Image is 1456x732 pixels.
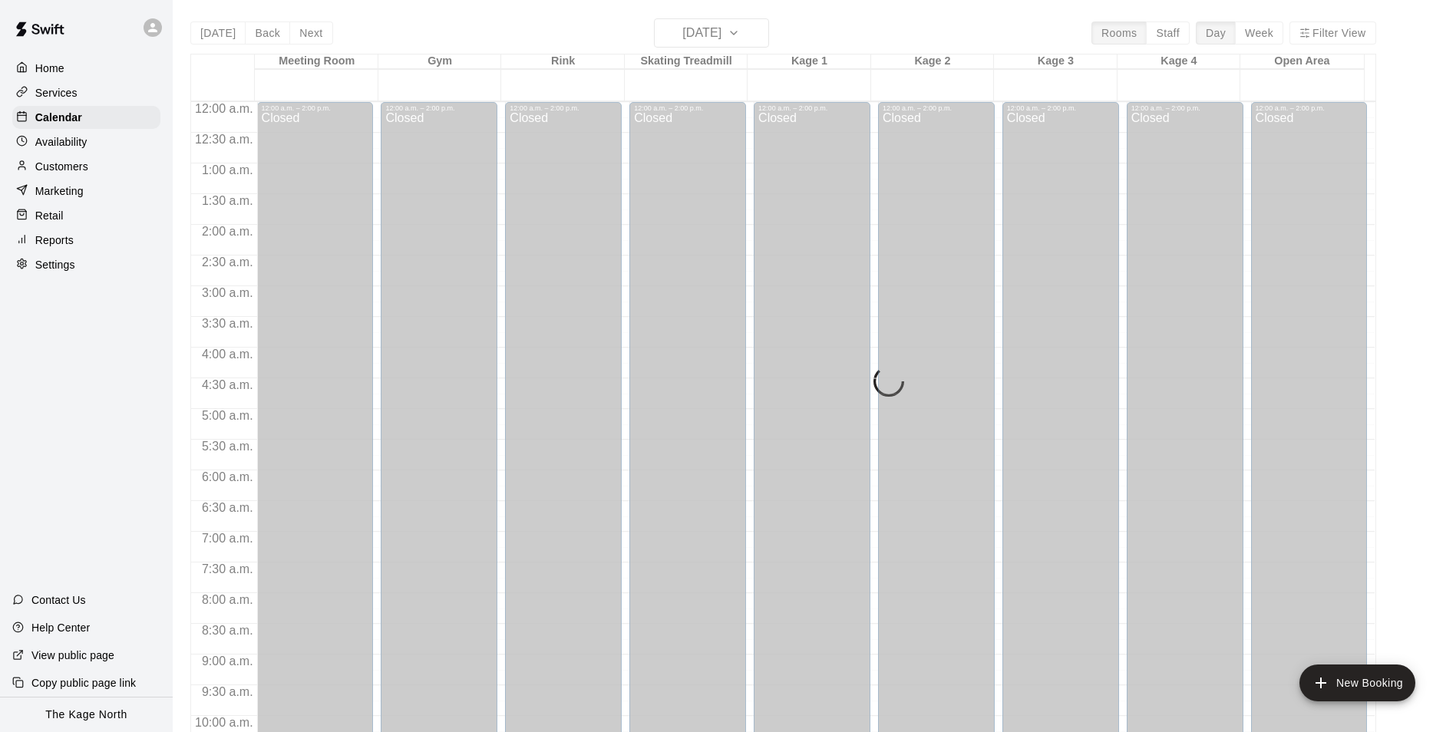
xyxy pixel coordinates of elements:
span: 10:00 a.m. [191,716,257,729]
span: 9:00 a.m. [198,655,257,668]
span: 4:00 a.m. [198,348,257,361]
div: Kage 2 [871,54,994,69]
span: 4:30 a.m. [198,378,257,391]
p: Contact Us [31,592,86,608]
div: 12:00 a.m. – 2:00 p.m. [1131,104,1239,112]
div: Kage 1 [748,54,870,69]
button: add [1299,664,1415,701]
span: 3:30 a.m. [198,317,257,330]
p: Services [35,85,78,101]
span: 12:00 a.m. [191,102,257,115]
span: 5:00 a.m. [198,409,257,422]
a: Calendar [12,106,160,129]
span: 6:30 a.m. [198,501,257,514]
div: Meeting Room [255,54,378,69]
span: 7:30 a.m. [198,562,257,575]
div: Rink [501,54,624,69]
a: Marketing [12,180,160,203]
div: 12:00 a.m. – 2:00 p.m. [1007,104,1114,112]
div: 12:00 a.m. – 2:00 p.m. [883,104,990,112]
div: Open Area [1240,54,1363,69]
a: Customers [12,155,160,178]
a: Retail [12,204,160,227]
div: Gym [378,54,501,69]
p: Retail [35,208,64,223]
span: 2:00 a.m. [198,225,257,238]
p: Copy public page link [31,675,136,691]
p: Customers [35,159,88,174]
div: 12:00 a.m. – 2:00 p.m. [510,104,617,112]
span: 5:30 a.m. [198,440,257,453]
p: Reports [35,232,74,248]
a: Reports [12,229,160,252]
span: 9:30 a.m. [198,685,257,698]
span: 3:00 a.m. [198,286,257,299]
a: Settings [12,253,160,276]
span: 12:30 a.m. [191,133,257,146]
div: Skating Treadmill [625,54,748,69]
div: 12:00 a.m. – 2:00 p.m. [262,104,369,112]
p: Calendar [35,110,82,125]
a: Home [12,57,160,80]
span: 8:00 a.m. [198,593,257,606]
span: 6:00 a.m. [198,470,257,483]
span: 8:30 a.m. [198,624,257,637]
div: Kage 4 [1118,54,1240,69]
a: Availability [12,130,160,153]
p: Help Center [31,620,90,635]
p: The Kage North [45,707,127,723]
p: View public page [31,648,114,663]
div: 12:00 a.m. – 2:00 p.m. [385,104,493,112]
p: Settings [35,257,75,272]
div: Kage 3 [994,54,1117,69]
span: 7:00 a.m. [198,532,257,545]
a: Services [12,81,160,104]
div: 12:00 a.m. – 2:00 p.m. [634,104,741,112]
p: Marketing [35,183,84,199]
p: Home [35,61,64,76]
span: 2:30 a.m. [198,256,257,269]
p: Availability [35,134,87,150]
span: 1:00 a.m. [198,163,257,176]
div: 12:00 a.m. – 2:00 p.m. [1256,104,1363,112]
span: 1:30 a.m. [198,194,257,207]
div: 12:00 a.m. – 2:00 p.m. [758,104,866,112]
